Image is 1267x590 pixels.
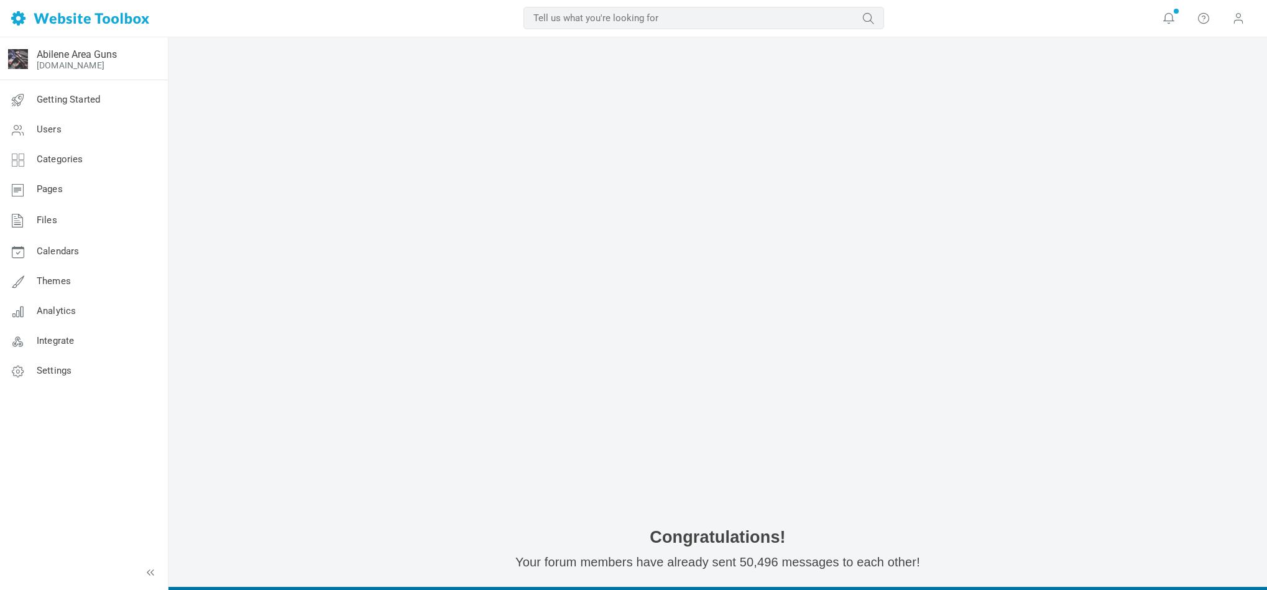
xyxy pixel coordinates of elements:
span: Categories [37,154,83,165]
span: Your forum members have already sent 50,496 messages to each other! [515,555,920,569]
span: Integrate [37,335,74,346]
span: Files [37,214,57,226]
span: Calendars [37,246,79,257]
span: Getting Started [37,94,100,105]
span: Congratulations! [168,525,1267,550]
a: Abilene Area Guns [37,48,117,60]
span: Users [37,124,62,135]
input: Tell us what you're looking for [523,7,884,29]
span: Themes [37,275,71,287]
img: merican-flag-gun.jpg [8,49,28,69]
span: Analytics [37,305,76,316]
span: Pages [37,183,63,195]
span: Settings [37,365,71,376]
a: [DOMAIN_NAME] [37,60,104,70]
